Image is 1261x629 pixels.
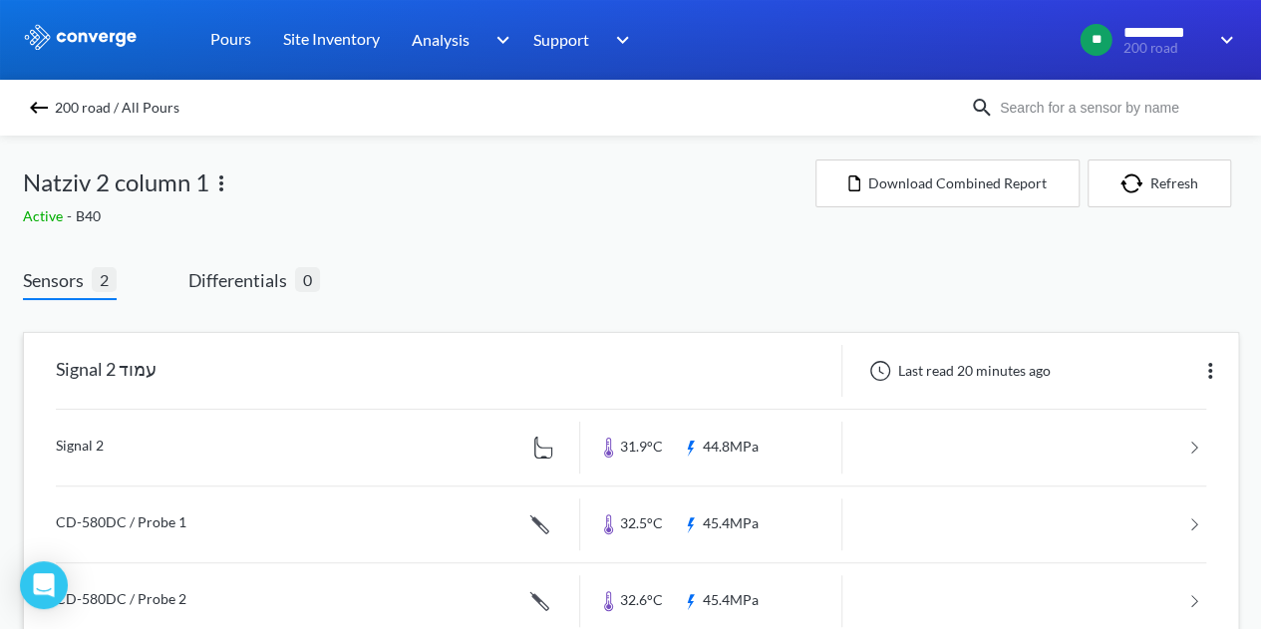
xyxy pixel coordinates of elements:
[295,267,320,292] span: 0
[56,345,157,397] div: Signal 2 עמוד
[92,267,117,292] span: 2
[1207,28,1239,52] img: downArrow.svg
[533,27,589,52] span: Support
[23,163,209,201] span: Natziv 2 column 1
[67,207,76,224] span: -
[848,175,860,191] img: icon-file.svg
[482,28,514,52] img: downArrow.svg
[1198,359,1222,383] img: more.svg
[1088,159,1231,207] button: Refresh
[188,266,295,294] span: Differentials
[23,207,67,224] span: Active
[858,359,1057,383] div: Last read 20 minutes ago
[23,24,139,50] img: logo_ewhite.svg
[209,171,233,195] img: more.svg
[23,266,92,294] span: Sensors
[603,28,635,52] img: downArrow.svg
[1123,41,1207,56] span: 200 road
[815,159,1080,207] button: Download Combined Report
[412,27,470,52] span: Analysis
[970,96,994,120] img: icon-search.svg
[1120,173,1150,193] img: icon-refresh.svg
[20,561,68,609] div: Open Intercom Messenger
[27,96,51,120] img: backspace.svg
[55,94,179,122] span: 200 road / All Pours
[23,205,815,227] div: B40
[994,97,1235,119] input: Search for a sensor by name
